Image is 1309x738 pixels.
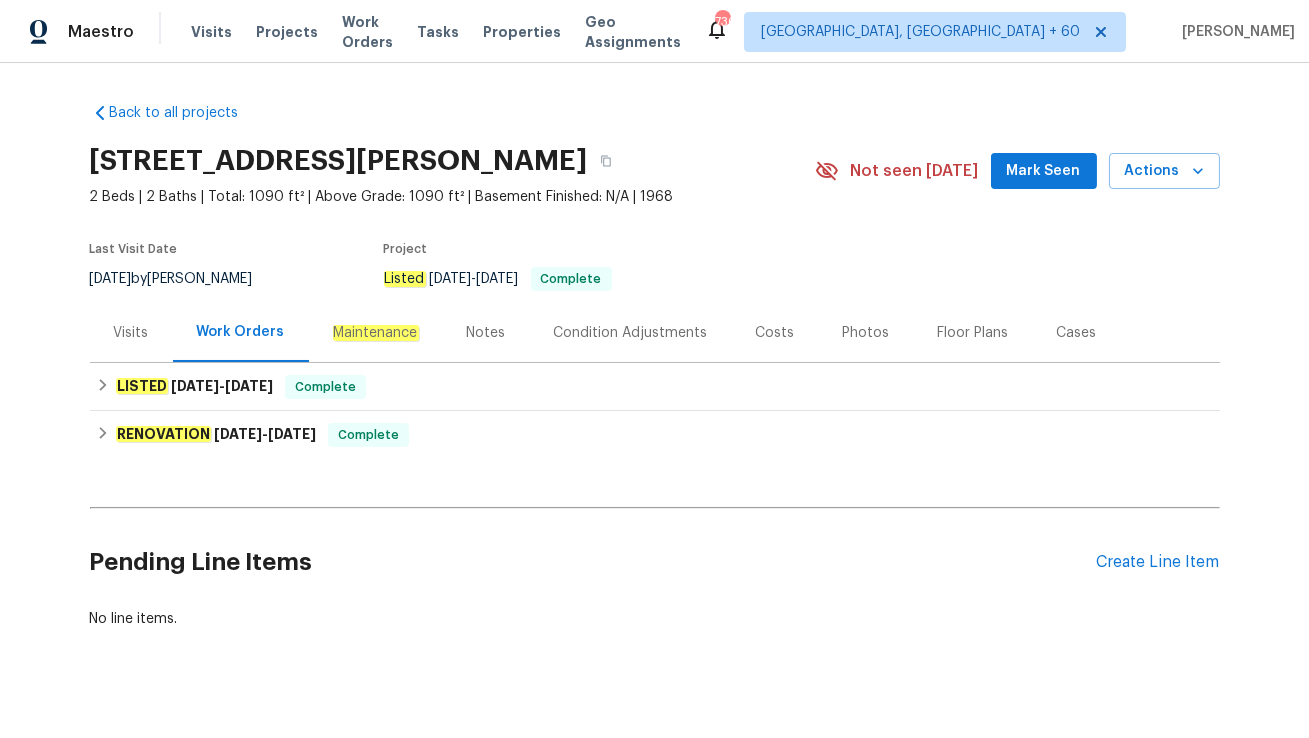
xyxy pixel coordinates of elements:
[333,325,419,341] em: Maintenance
[171,379,219,393] span: [DATE]
[197,322,285,342] div: Work Orders
[588,143,624,179] button: Copy Address
[533,273,610,285] span: Complete
[90,267,277,291] div: by [PERSON_NAME]
[191,22,232,42] span: Visits
[483,22,561,42] span: Properties
[90,516,1097,609] h2: Pending Line Items
[256,22,318,42] span: Projects
[225,379,273,393] span: [DATE]
[1097,553,1220,572] div: Create Line Item
[384,271,426,287] em: Listed
[330,425,407,445] span: Complete
[214,427,262,441] span: [DATE]
[90,187,815,207] span: 2 Beds | 2 Baths | Total: 1090 ft² | Above Grade: 1090 ft² | Basement Finished: N/A | 1968
[342,12,393,52] span: Work Orders
[90,103,282,123] a: Back to all projects
[477,272,519,286] span: [DATE]
[90,151,588,171] h2: [STREET_ADDRESS][PERSON_NAME]
[90,243,178,255] span: Last Visit Date
[851,161,979,181] span: Not seen [DATE]
[90,272,132,286] span: [DATE]
[171,379,273,393] span: -
[1125,159,1204,184] span: Actions
[938,323,1009,343] div: Floor Plans
[90,363,1220,411] div: LISTED [DATE]-[DATE]Complete
[116,378,168,394] em: LISTED
[384,243,428,255] span: Project
[114,323,149,343] div: Visits
[90,411,1220,459] div: RENOVATION [DATE]-[DATE]Complete
[1057,323,1097,343] div: Cases
[843,323,890,343] div: Photos
[1109,153,1220,190] button: Actions
[430,272,472,286] span: [DATE]
[417,25,459,39] span: Tasks
[268,427,316,441] span: [DATE]
[467,323,506,343] div: Notes
[90,609,1220,629] div: No line items.
[214,427,316,441] span: -
[116,426,211,442] em: RENOVATION
[1174,22,1295,42] span: [PERSON_NAME]
[715,12,729,32] div: 736
[991,153,1097,190] button: Mark Seen
[756,323,795,343] div: Costs
[68,22,134,42] span: Maestro
[287,377,364,397] span: Complete
[1007,159,1081,184] span: Mark Seen
[430,272,519,286] span: -
[585,12,681,52] span: Geo Assignments
[761,22,1080,42] span: [GEOGRAPHIC_DATA], [GEOGRAPHIC_DATA] + 60
[554,323,708,343] div: Condition Adjustments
